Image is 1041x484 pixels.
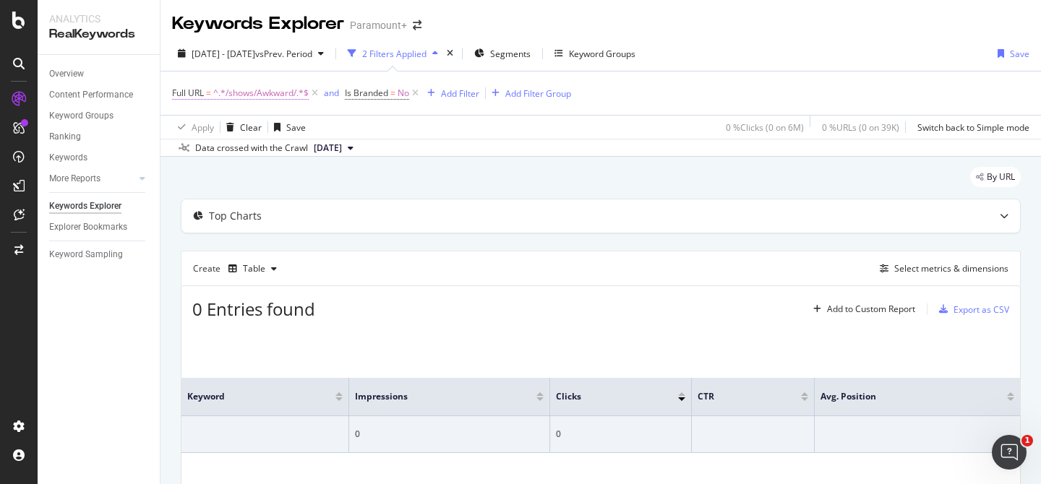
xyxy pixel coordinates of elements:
[209,209,262,223] div: Top Charts
[49,108,150,124] a: Keyword Groups
[390,87,395,99] span: =
[49,87,133,103] div: Content Performance
[286,121,306,134] div: Save
[992,435,1027,470] iframe: Intercom live chat
[192,121,214,134] div: Apply
[954,303,1009,316] div: Export as CSV
[223,257,283,280] button: Table
[698,390,780,403] span: CTR
[213,83,309,103] span: ^.*/shows/Awkward/.*$
[240,121,262,134] div: Clear
[549,42,641,65] button: Keyword Groups
[726,121,804,134] div: 0 % Clicks ( 0 on 6M )
[421,85,479,102] button: Add Filter
[468,42,536,65] button: Segments
[556,390,656,403] span: Clicks
[49,220,127,235] div: Explorer Bookmarks
[355,428,543,441] div: 0
[917,121,1029,134] div: Switch back to Simple mode
[172,42,330,65] button: [DATE] - [DATE]vsPrev. Period
[894,262,1008,275] div: Select metrics & dimensions
[874,260,1008,277] button: Select metrics & dimensions
[342,42,444,65] button: 2 Filters Applied
[49,171,135,186] a: More Reports
[49,129,150,144] a: Ranking
[1010,48,1029,60] div: Save
[49,66,150,82] a: Overview
[398,83,409,103] span: No
[345,87,388,99] span: Is Branded
[970,167,1021,187] div: legacy label
[314,142,342,155] span: 2025 Sep. 15th
[49,66,84,82] div: Overview
[569,48,635,60] div: Keyword Groups
[49,247,123,262] div: Keyword Sampling
[49,199,150,214] a: Keywords Explorer
[192,297,315,321] span: 0 Entries found
[444,46,456,61] div: times
[308,139,359,157] button: [DATE]
[490,48,531,60] span: Segments
[268,116,306,139] button: Save
[49,87,150,103] a: Content Performance
[49,150,87,165] div: Keywords
[992,42,1029,65] button: Save
[1021,435,1033,446] span: 1
[987,173,1015,181] span: By URL
[220,116,262,139] button: Clear
[49,247,150,262] a: Keyword Sampling
[192,48,255,60] span: [DATE] - [DATE]
[807,298,915,321] button: Add to Custom Report
[49,129,81,144] div: Ranking
[355,390,514,403] span: Impressions
[827,305,915,314] div: Add to Custom Report
[324,86,339,100] button: and
[195,142,308,155] div: Data crossed with the Crawl
[172,116,214,139] button: Apply
[362,48,427,60] div: 2 Filters Applied
[413,20,421,30] div: arrow-right-arrow-left
[243,264,265,273] div: Table
[505,87,571,100] div: Add Filter Group
[172,12,344,36] div: Keywords Explorer
[49,26,148,43] div: RealKeywords
[556,428,685,441] div: 0
[193,257,283,280] div: Create
[912,116,1029,139] button: Switch back to Simple mode
[172,87,204,99] span: Full URL
[49,220,150,235] a: Explorer Bookmarks
[933,298,1009,321] button: Export as CSV
[49,171,100,186] div: More Reports
[49,199,121,214] div: Keywords Explorer
[350,18,407,33] div: Paramount+
[206,87,211,99] span: =
[821,390,985,403] span: Avg. Position
[324,87,339,99] div: and
[822,121,899,134] div: 0 % URLs ( 0 on 39K )
[49,12,148,26] div: Analytics
[486,85,571,102] button: Add Filter Group
[441,87,479,100] div: Add Filter
[49,108,113,124] div: Keyword Groups
[187,390,314,403] span: Keyword
[49,150,150,165] a: Keywords
[255,48,312,60] span: vs Prev. Period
